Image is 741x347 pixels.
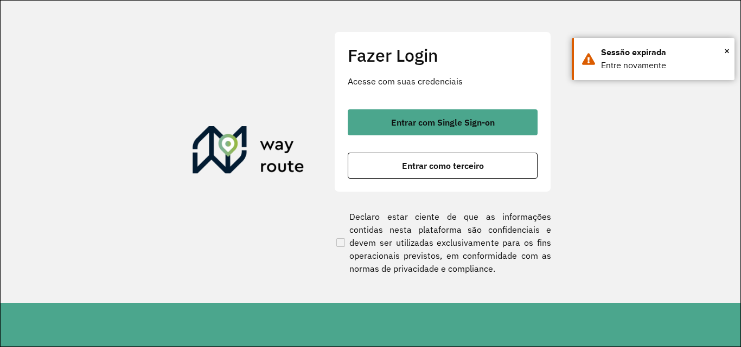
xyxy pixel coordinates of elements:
[348,75,538,88] p: Acesse com suas credenciais
[601,59,726,72] div: Entre novamente
[724,43,730,59] button: Close
[348,153,538,179] button: button
[601,46,726,59] div: Sessão expirada
[402,161,484,170] span: Entrar como terceiro
[348,45,538,66] h2: Fazer Login
[391,118,495,127] span: Entrar com Single Sign-on
[193,126,304,178] img: Roteirizador AmbevTech
[348,109,538,135] button: button
[334,210,551,275] label: Declaro estar ciente de que as informações contidas nesta plataforma são confidenciais e devem se...
[724,43,730,59] span: ×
